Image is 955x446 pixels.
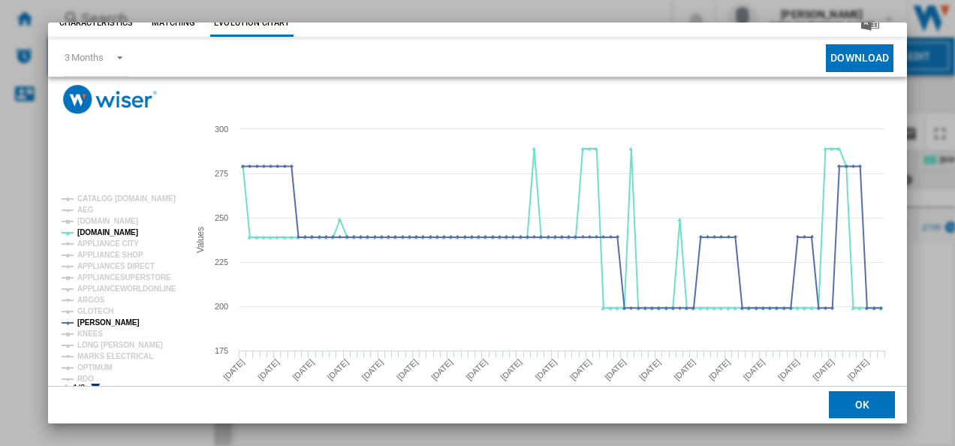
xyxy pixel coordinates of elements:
tspan: APPLIANCES DIRECT [77,262,155,270]
button: Matching [140,10,206,37]
button: Characteristics [56,10,137,37]
md-dialog: Product popup [48,23,908,424]
tspan: 300 [215,125,228,134]
tspan: [DATE] [429,357,454,382]
tspan: [DOMAIN_NAME] [77,217,138,225]
tspan: APPLIANCE CITY [77,240,139,248]
tspan: APPLIANCE SHOP [77,251,143,259]
button: Download in Excel [837,10,903,37]
tspan: [DATE] [221,357,246,382]
text: 1/2 [73,383,86,393]
tspan: ARGOS [77,296,105,304]
tspan: CATALOG [DOMAIN_NAME] [77,194,176,203]
tspan: GLOTECH [77,307,113,315]
tspan: LONG [PERSON_NAME] [77,341,163,349]
tspan: [DATE] [603,357,628,382]
img: excel-24x24.png [861,13,879,31]
tspan: [DATE] [568,357,592,382]
div: 3 Months [65,52,104,63]
tspan: 200 [215,302,228,311]
tspan: [DATE] [360,357,384,382]
button: Evolution chart [210,10,294,37]
img: logo_wiser_300x94.png [63,85,157,114]
tspan: [DATE] [256,357,281,382]
tspan: [DATE] [325,357,350,382]
tspan: 175 [215,346,228,355]
tspan: [DATE] [499,357,523,382]
tspan: [DATE] [741,357,766,382]
tspan: [DATE] [845,357,870,382]
tspan: [DATE] [533,357,558,382]
tspan: [DATE] [395,357,420,382]
tspan: 250 [215,213,228,222]
tspan: [PERSON_NAME] [77,318,140,327]
tspan: APPLIANCESUPERSTORE [77,273,171,282]
tspan: [DATE] [291,357,315,382]
tspan: AEG [77,206,94,214]
tspan: [DATE] [464,357,489,382]
tspan: [DATE] [672,357,697,382]
tspan: MARKS ELECTRICAL [77,352,153,360]
tspan: OPTIMUM [77,363,113,372]
tspan: 275 [215,169,228,178]
button: Download [826,44,893,72]
tspan: Values [194,227,205,253]
tspan: [DATE] [811,357,836,382]
tspan: [DATE] [706,357,731,382]
tspan: [DATE] [776,357,801,382]
tspan: APPLIANCEWORLDONLINE [77,285,176,293]
tspan: [DATE] [637,357,662,382]
tspan: KNEES [77,330,103,338]
tspan: [DOMAIN_NAME] [77,228,138,237]
tspan: 225 [215,258,228,267]
tspan: RDO [77,375,94,383]
button: OK [829,392,895,419]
